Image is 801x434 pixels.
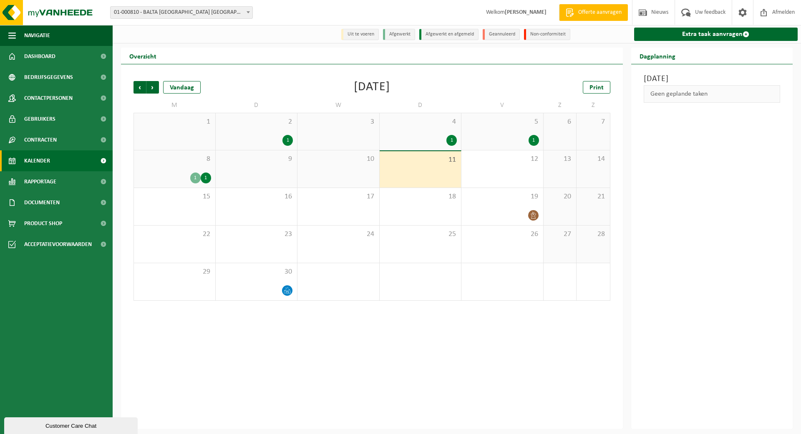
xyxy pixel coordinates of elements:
span: 15 [138,192,211,201]
span: Documenten [24,192,60,213]
span: 13 [548,155,572,164]
span: 01-000810 - BALTA OUDENAARDE NV - OUDENAARDE [111,7,252,18]
td: D [380,98,462,113]
span: 22 [138,230,211,239]
span: Gebruikers [24,109,55,129]
span: Contracten [24,129,57,150]
td: D [216,98,298,113]
li: Geannuleerd [483,29,520,40]
strong: [PERSON_NAME] [505,9,547,15]
span: 14 [581,155,605,164]
div: 1 [282,135,293,146]
span: 25 [384,230,457,239]
div: Geen geplande taken [644,85,781,103]
span: 7 [581,117,605,127]
span: 6 [548,117,572,127]
span: Bedrijfsgegevens [24,67,73,88]
li: Uit te voeren [341,29,379,40]
span: Contactpersonen [24,88,73,109]
h2: Dagplanning [631,48,684,64]
span: 5 [466,117,539,127]
span: 3 [302,117,375,127]
div: 1 [529,135,539,146]
span: 24 [302,230,375,239]
td: W [297,98,380,113]
span: 12 [466,155,539,164]
a: Extra taak aanvragen [634,28,798,41]
li: Afgewerkt en afgemeld [419,29,479,40]
span: Vorige [133,81,146,94]
td: M [133,98,216,113]
div: Vandaag [163,81,201,94]
span: 18 [384,192,457,201]
td: V [461,98,544,113]
span: 16 [220,192,293,201]
span: 21 [581,192,605,201]
span: 4 [384,117,457,127]
span: Kalender [24,150,50,171]
div: 1 [446,135,457,146]
span: Volgende [146,81,159,94]
span: 01-000810 - BALTA OUDENAARDE NV - OUDENAARDE [110,6,253,19]
span: 9 [220,155,293,164]
span: Rapportage [24,171,56,192]
span: 19 [466,192,539,201]
span: 8 [138,155,211,164]
div: [DATE] [354,81,390,94]
li: Non-conformiteit [524,29,570,40]
span: Product Shop [24,213,62,234]
span: 10 [302,155,375,164]
span: 27 [548,230,572,239]
h3: [DATE] [644,73,781,85]
span: 28 [581,230,605,239]
span: Navigatie [24,25,50,46]
div: 1 [201,173,211,183]
span: 11 [384,155,457,165]
td: Z [544,98,577,113]
span: Acceptatievoorwaarden [24,234,92,255]
span: 29 [138,267,211,277]
span: Offerte aanvragen [576,8,624,17]
span: 2 [220,117,293,127]
span: 26 [466,230,539,239]
li: Afgewerkt [383,29,415,40]
div: 1 [190,173,201,183]
span: Dashboard [24,46,55,67]
a: Print [583,81,610,94]
td: Z [577,98,610,113]
span: Print [589,84,604,91]
span: 1 [138,117,211,127]
iframe: chat widget [4,416,139,434]
span: 23 [220,230,293,239]
span: 17 [302,192,375,201]
span: 30 [220,267,293,277]
h2: Overzicht [121,48,165,64]
a: Offerte aanvragen [559,4,628,21]
span: 20 [548,192,572,201]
